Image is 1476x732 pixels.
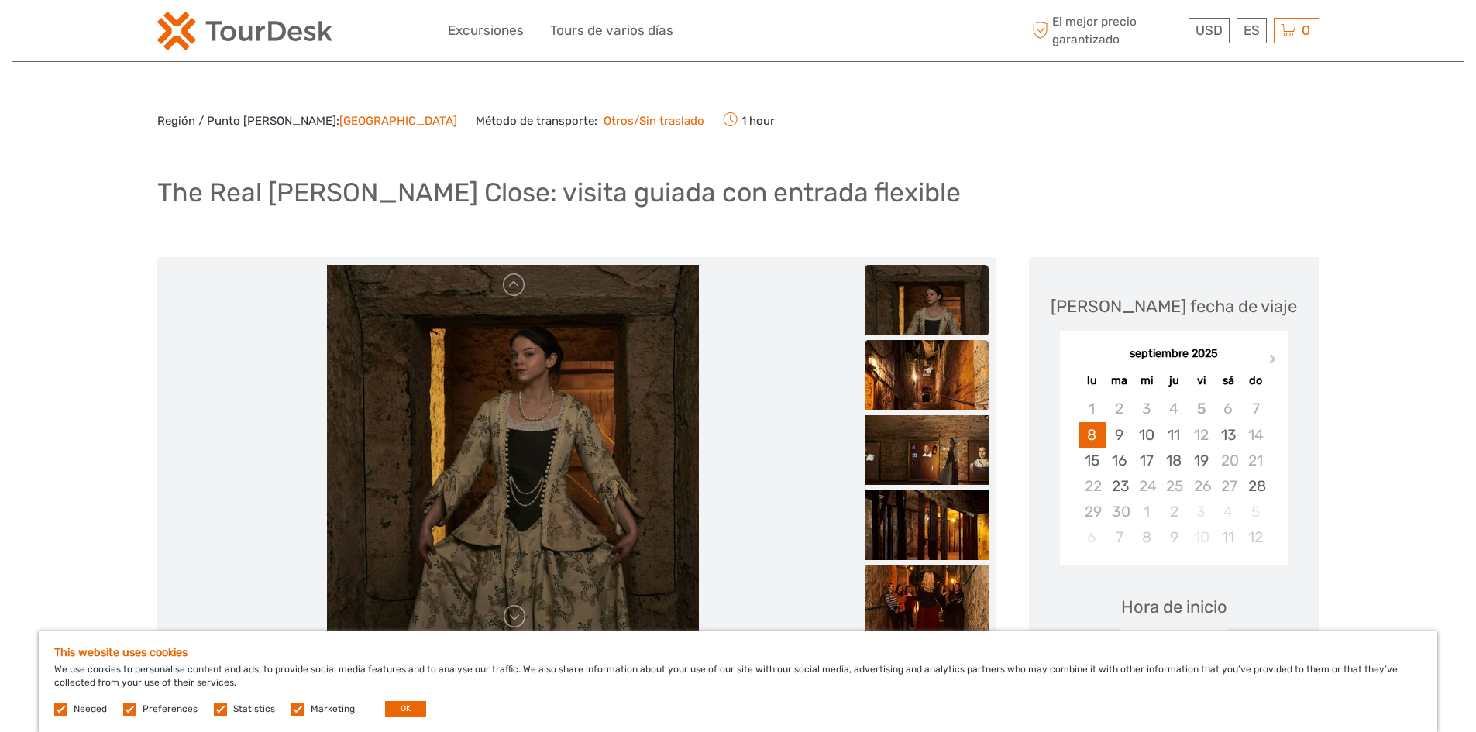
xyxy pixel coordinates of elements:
[339,114,457,128] a: [GEOGRAPHIC_DATA]
[1242,370,1269,391] div: do
[1133,448,1160,473] div: Choose miércoles, 17 de septiembre de 2025
[1215,473,1242,499] div: Not available sábado, 27 de septiembre de 2025
[1133,422,1160,448] div: Choose miércoles, 10 de septiembre de 2025
[1029,13,1185,47] span: El mejor precio garantizado
[597,114,705,128] a: Otros/Sin traslado
[1215,396,1242,421] div: Not available sábado, 6 de septiembre de 2025
[1106,370,1133,391] div: ma
[1079,448,1106,473] div: Choose lunes, 15 de septiembre de 2025
[723,109,775,131] span: 1 hour
[1242,396,1269,421] div: Not available domingo, 7 de septiembre de 2025
[1215,524,1242,550] div: Choose sábado, 11 de octubre de 2025
[1160,524,1187,550] div: Choose jueves, 9 de octubre de 2025
[1079,370,1106,391] div: lu
[865,490,989,560] img: ff723595ff7442f6a37d1fcebce1a0f0_slider_thumbnail.jpg
[1051,294,1297,318] div: [PERSON_NAME] fecha de viaje
[157,177,961,208] h1: The Real [PERSON_NAME] Close: visita guiada con entrada flexible
[1188,499,1215,524] div: Not available viernes, 3 de octubre de 2025
[1242,499,1269,524] div: Not available domingo, 5 de octubre de 2025
[1079,499,1106,524] div: Not available lunes, 29 de septiembre de 2025
[1160,370,1187,391] div: ju
[1196,22,1223,38] span: USD
[476,109,705,131] span: Método de transporte:
[1133,473,1160,499] div: Not available miércoles, 24 de septiembre de 2025
[39,631,1437,732] div: We use cookies to personalise content and ads, to provide social media features and to analyse ou...
[1215,448,1242,473] div: Not available sábado, 20 de septiembre de 2025
[1160,422,1187,448] div: Choose jueves, 11 de septiembre de 2025
[54,646,1422,659] h5: This website uses cookies
[1188,524,1215,550] div: Not available viernes, 10 de octubre de 2025
[448,19,524,42] a: Excursiones
[311,703,355,716] label: Marketing
[1079,524,1106,550] div: Not available lunes, 6 de octubre de 2025
[550,19,673,42] a: Tours de varios días
[1079,473,1106,499] div: Not available lunes, 22 de septiembre de 2025
[865,565,989,635] img: 216ace67f150454cbcec6962309e1a22_slider_thumbnail.jpg
[1079,396,1106,421] div: Not available lunes, 1 de septiembre de 2025
[327,265,699,637] img: 6525e30194724ffea3f644a9b4e23191_main_slider.jpg
[1065,396,1283,550] div: month 2025-09
[1106,422,1133,448] div: Choose martes, 9 de septiembre de 2025
[865,340,989,410] img: 67fa7a99bd5d411388aac3ef515d7064_slider_thumbnail.jpg
[1106,524,1133,550] div: Choose martes, 7 de octubre de 2025
[1120,628,1228,664] div: 09:15
[143,703,198,716] label: Preferences
[1215,499,1242,524] div: Not available sábado, 4 de octubre de 2025
[1242,473,1269,499] div: Choose domingo, 28 de septiembre de 2025
[1262,350,1287,375] button: Next Month
[1133,499,1160,524] div: Choose miércoles, 1 de octubre de 2025
[157,113,457,129] span: Región / Punto [PERSON_NAME]:
[1215,370,1242,391] div: sá
[1160,448,1187,473] div: Choose jueves, 18 de septiembre de 2025
[385,701,426,717] button: OK
[1079,422,1106,448] div: Choose lunes, 8 de septiembre de 2025
[1242,448,1269,473] div: Not available domingo, 21 de septiembre de 2025
[22,27,175,40] p: We're away right now. Please check back later!
[1160,499,1187,524] div: Choose jueves, 2 de octubre de 2025
[1106,396,1133,421] div: Not available martes, 2 de septiembre de 2025
[1160,473,1187,499] div: Not available jueves, 25 de septiembre de 2025
[1188,448,1215,473] div: Choose viernes, 19 de septiembre de 2025
[1133,370,1160,391] div: mi
[1133,396,1160,421] div: Not available miércoles, 3 de septiembre de 2025
[157,12,332,50] img: 2254-3441b4b5-4e5f-4d00-b396-31f1d84a6ebf_logo_small.png
[1188,422,1215,448] div: Not available viernes, 12 de septiembre de 2025
[1133,524,1160,550] div: Choose miércoles, 8 de octubre de 2025
[1299,22,1313,38] span: 0
[1188,473,1215,499] div: Not available viernes, 26 de septiembre de 2025
[865,265,989,335] img: 6525e30194724ffea3f644a9b4e23191_slider_thumbnail.jpg
[1215,422,1242,448] div: Choose sábado, 13 de septiembre de 2025
[1188,396,1215,421] div: Not available viernes, 5 de septiembre de 2025
[1237,18,1267,43] div: ES
[1242,524,1269,550] div: Choose domingo, 12 de octubre de 2025
[1121,595,1227,619] div: Hora de inicio
[1106,473,1133,499] div: Choose martes, 23 de septiembre de 2025
[1106,448,1133,473] div: Choose martes, 16 de septiembre de 2025
[1060,346,1288,363] div: septiembre 2025
[1160,396,1187,421] div: Not available jueves, 4 de septiembre de 2025
[74,703,107,716] label: Needed
[865,415,989,485] img: 76f910654dbb4e92a0abe84cac25d9a9_slider_thumbnail.jpg
[1188,370,1215,391] div: vi
[1106,499,1133,524] div: Not available martes, 30 de septiembre de 2025
[1242,422,1269,448] div: Not available domingo, 14 de septiembre de 2025
[233,703,275,716] label: Statistics
[178,24,197,43] button: Open LiveChat chat widget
